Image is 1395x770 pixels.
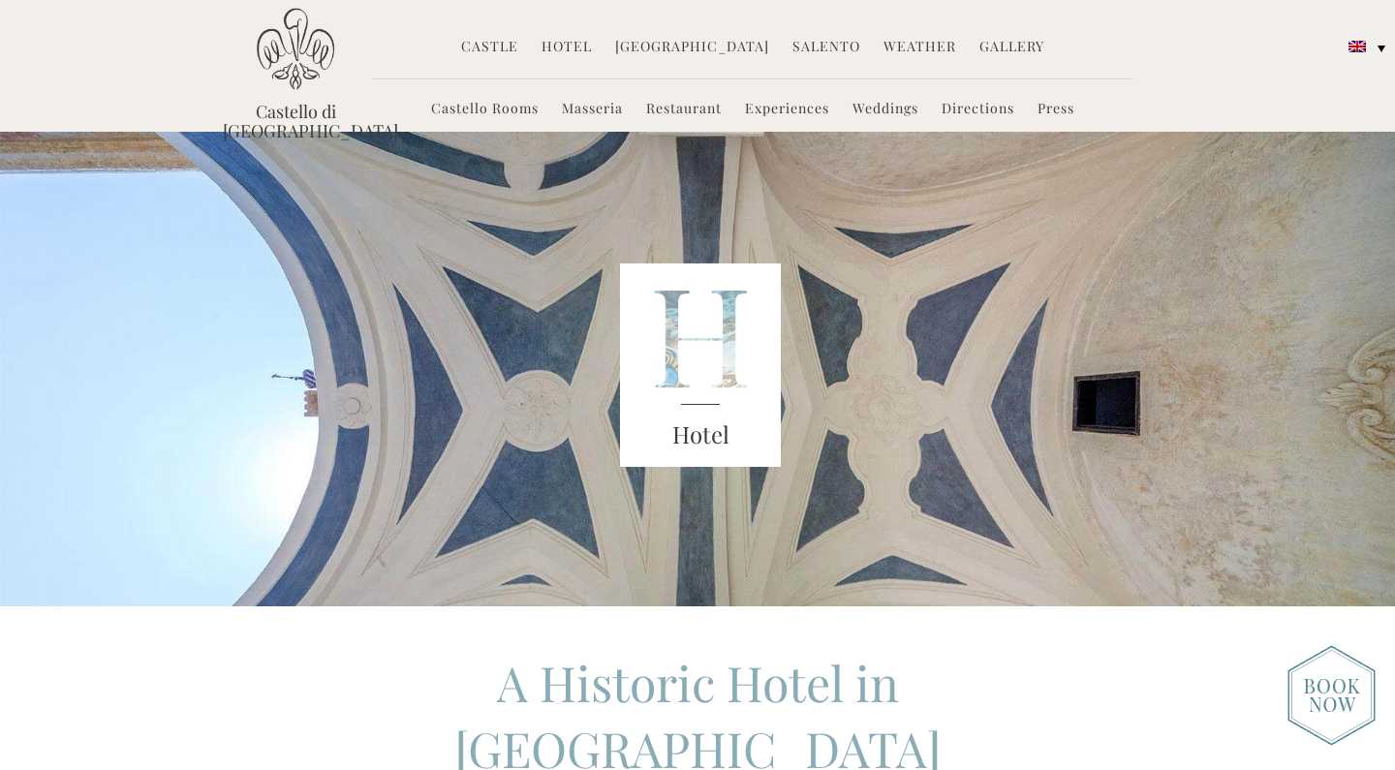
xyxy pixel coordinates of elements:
[1348,41,1366,52] img: English
[979,37,1044,59] a: Gallery
[223,102,368,140] a: Castello di [GEOGRAPHIC_DATA]
[792,37,860,59] a: Salento
[883,37,956,59] a: Weather
[745,99,829,121] a: Experiences
[562,99,623,121] a: Masseria
[461,37,518,59] a: Castle
[542,37,592,59] a: Hotel
[615,37,769,59] a: [GEOGRAPHIC_DATA]
[431,99,539,121] a: Castello Rooms
[1038,99,1074,121] a: Press
[257,8,334,90] img: Castello di Ugento
[1287,645,1376,746] img: new-booknow.png
[852,99,918,121] a: Weddings
[646,99,722,121] a: Restaurant
[620,417,781,452] h3: Hotel
[942,99,1014,121] a: Directions
[620,263,781,467] img: castello_header_block.png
